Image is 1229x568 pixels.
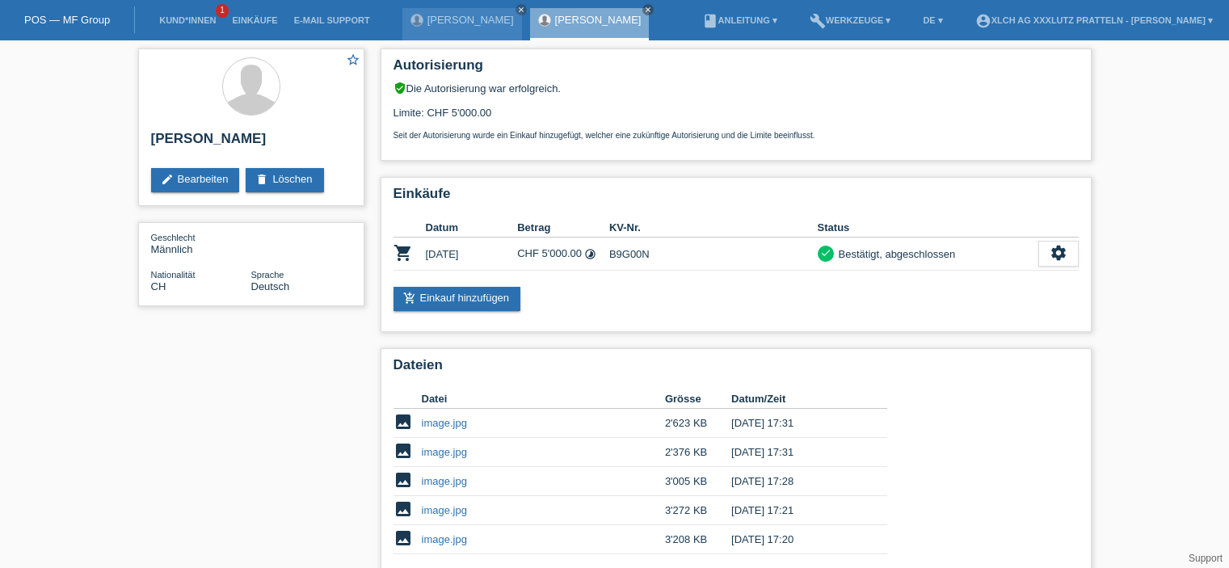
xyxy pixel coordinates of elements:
[975,13,991,29] i: account_circle
[731,467,864,496] td: [DATE] 17:28
[426,218,518,238] th: Datum
[161,173,174,186] i: edit
[731,496,864,525] td: [DATE] 17:21
[394,528,413,548] i: image
[246,168,323,192] a: deleteLöschen
[644,6,652,14] i: close
[834,246,956,263] div: Bestätigt, abgeschlossen
[151,233,196,242] span: Geschlecht
[694,15,785,25] a: bookAnleitung ▾
[422,504,467,516] a: image.jpg
[251,270,284,280] span: Sprache
[422,533,467,545] a: image.jpg
[665,389,731,409] th: Grösse
[517,6,525,14] i: close
[151,280,166,292] span: Schweiz
[609,238,818,271] td: B9G00N
[915,15,950,25] a: DE ▾
[151,231,251,255] div: Männlich
[665,409,731,438] td: 2'623 KB
[394,82,406,95] i: verified_user
[394,131,1079,140] p: Seit der Autorisierung wurde ein Einkauf hinzugefügt, welcher eine zukünftige Autorisierung und d...
[151,131,351,155] h2: [PERSON_NAME]
[665,438,731,467] td: 2'376 KB
[394,57,1079,82] h2: Autorisierung
[394,470,413,490] i: image
[584,248,596,260] i: Fixe Raten - Zinsübernahme durch Kunde (12 Raten)
[24,14,110,26] a: POS — MF Group
[394,412,413,431] i: image
[224,15,285,25] a: Einkäufe
[394,186,1079,210] h2: Einkäufe
[1189,553,1223,564] a: Support
[394,357,1079,381] h2: Dateien
[151,270,196,280] span: Nationalität
[394,95,1079,140] div: Limite: CHF 5'000.00
[810,13,826,29] i: build
[665,496,731,525] td: 3'272 KB
[517,218,609,238] th: Betrag
[802,15,899,25] a: buildWerkzeuge ▾
[555,14,642,26] a: [PERSON_NAME]
[516,4,527,15] a: close
[151,168,240,192] a: editBearbeiten
[665,525,731,554] td: 3'208 KB
[517,238,609,271] td: CHF 5'000.00
[255,173,268,186] i: delete
[251,280,290,292] span: Deutsch
[422,475,467,487] a: image.jpg
[731,525,864,554] td: [DATE] 17:20
[665,467,731,496] td: 3'005 KB
[394,441,413,461] i: image
[151,15,224,25] a: Kund*innen
[346,53,360,69] a: star_border
[818,218,1038,238] th: Status
[427,14,514,26] a: [PERSON_NAME]
[426,238,518,271] td: [DATE]
[731,438,864,467] td: [DATE] 17:31
[642,4,654,15] a: close
[702,13,718,29] i: book
[346,53,360,67] i: star_border
[820,247,831,259] i: check
[403,292,416,305] i: add_shopping_cart
[731,409,864,438] td: [DATE] 17:31
[422,446,467,458] a: image.jpg
[1050,244,1067,262] i: settings
[394,243,413,263] i: POSP00028514
[731,389,864,409] th: Datum/Zeit
[422,417,467,429] a: image.jpg
[216,4,229,18] span: 1
[394,499,413,519] i: image
[422,389,665,409] th: Datei
[609,218,818,238] th: KV-Nr.
[286,15,378,25] a: E-Mail Support
[394,82,1079,95] div: Die Autorisierung war erfolgreich.
[394,287,521,311] a: add_shopping_cartEinkauf hinzufügen
[967,15,1221,25] a: account_circleXLCH AG XXXLutz Pratteln - [PERSON_NAME] ▾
